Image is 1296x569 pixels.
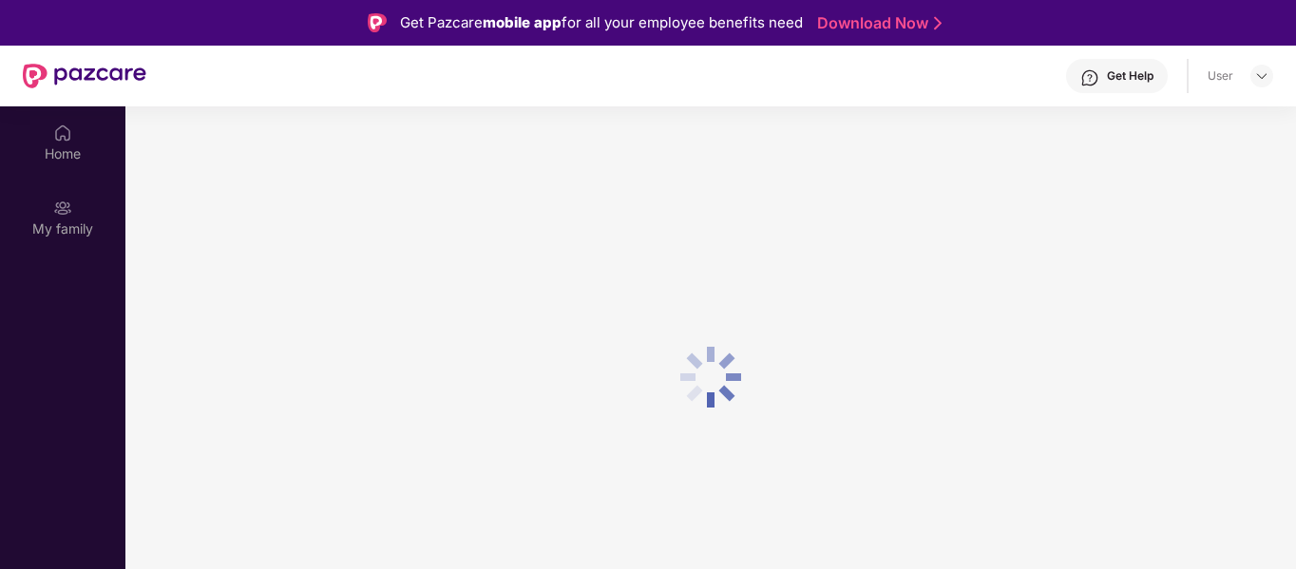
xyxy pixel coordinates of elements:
[483,13,562,31] strong: mobile app
[817,13,936,33] a: Download Now
[1080,68,1099,87] img: svg+xml;base64,PHN2ZyBpZD0iSGVscC0zMngzMiIgeG1sbnM9Imh0dHA6Ly93d3cudzMub3JnLzIwMDAvc3ZnIiB3aWR0aD...
[53,123,72,142] img: svg+xml;base64,PHN2ZyBpZD0iSG9tZSIgeG1sbnM9Imh0dHA6Ly93d3cudzMub3JnLzIwMDAvc3ZnIiB3aWR0aD0iMjAiIG...
[1254,68,1269,84] img: svg+xml;base64,PHN2ZyBpZD0iRHJvcGRvd24tMzJ4MzIiIHhtbG5zPSJodHRwOi8vd3d3LnczLm9yZy8yMDAwL3N2ZyIgd2...
[1208,68,1233,84] div: User
[1107,68,1153,84] div: Get Help
[53,199,72,218] img: svg+xml;base64,PHN2ZyB3aWR0aD0iMjAiIGhlaWdodD0iMjAiIHZpZXdCb3g9IjAgMCAyMCAyMCIgZmlsbD0ibm9uZSIgeG...
[368,13,387,32] img: Logo
[23,64,146,88] img: New Pazcare Logo
[400,11,803,34] div: Get Pazcare for all your employee benefits need
[934,13,942,33] img: Stroke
